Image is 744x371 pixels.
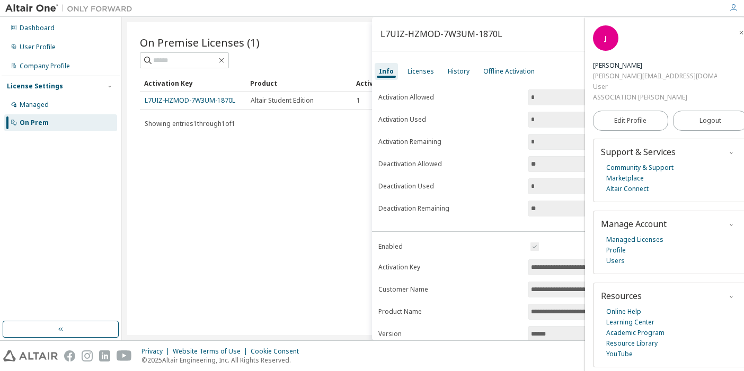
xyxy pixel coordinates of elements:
a: YouTube [606,349,633,359]
a: Managed Licenses [606,234,663,245]
div: Offline Activation [483,67,535,76]
label: Deactivation Used [378,182,522,191]
div: User [593,82,717,92]
div: Info [379,67,394,76]
div: Managed [20,101,49,109]
span: Logout [699,115,721,126]
a: Online Help [606,306,641,317]
div: Licenses [408,67,434,76]
a: Altair Connect [606,184,649,194]
a: Edit Profile [593,111,668,131]
label: Product Name [378,307,522,316]
div: Dashboard [20,24,55,32]
a: Community & Support [606,162,674,173]
div: Activation Key [144,75,242,92]
div: ASSOCIATION [PERSON_NAME] [593,92,717,103]
label: Deactivation Allowed [378,160,522,168]
a: Profile [606,245,626,256]
span: J [605,34,607,43]
a: Learning Center [606,317,654,328]
div: User Profile [20,43,56,51]
img: linkedin.svg [99,350,110,361]
span: Support & Services [601,146,676,158]
div: Activation Allowed [356,75,454,92]
div: Privacy [141,347,173,356]
span: On Premise Licenses (1) [140,35,260,50]
img: facebook.svg [64,350,75,361]
span: Edit Profile [614,116,646,125]
label: Activation Key [378,263,522,272]
img: Altair One [5,3,138,14]
label: Version [378,330,522,338]
div: Justine Le Théno [593,60,717,71]
div: On Prem [20,119,49,127]
a: L7UIZ-HZMOD-7W3UM-1870L [145,96,235,105]
span: Manage Account [601,218,667,230]
a: Resource Library [606,338,658,349]
img: altair_logo.svg [3,350,58,361]
a: Users [606,256,625,266]
label: Activation Remaining [378,138,522,146]
label: Customer Name [378,285,522,294]
div: Company Profile [20,62,70,70]
div: Website Terms of Use [173,347,251,356]
div: License Settings [7,82,63,91]
img: youtube.svg [117,350,132,361]
div: Product [250,75,348,92]
span: Altair Student Edition [251,96,314,105]
label: Enabled [378,242,522,251]
span: 1 [357,96,360,105]
div: L7UIZ-HZMOD-7W3UM-1870L [380,30,502,38]
a: Academic Program [606,328,665,338]
span: Resources [601,290,642,302]
label: Activation Used [378,115,522,124]
p: © 2025 Altair Engineering, Inc. All Rights Reserved. [141,356,305,365]
span: Showing entries 1 through 1 of 1 [145,119,235,128]
label: Activation Allowed [378,93,522,102]
img: instagram.svg [82,350,93,361]
div: [PERSON_NAME][EMAIL_ADDRESS][DOMAIN_NAME] [593,71,717,82]
div: Cookie Consent [251,347,305,356]
a: Marketplace [606,173,644,184]
div: History [448,67,470,76]
label: Deactivation Remaining [378,204,522,213]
